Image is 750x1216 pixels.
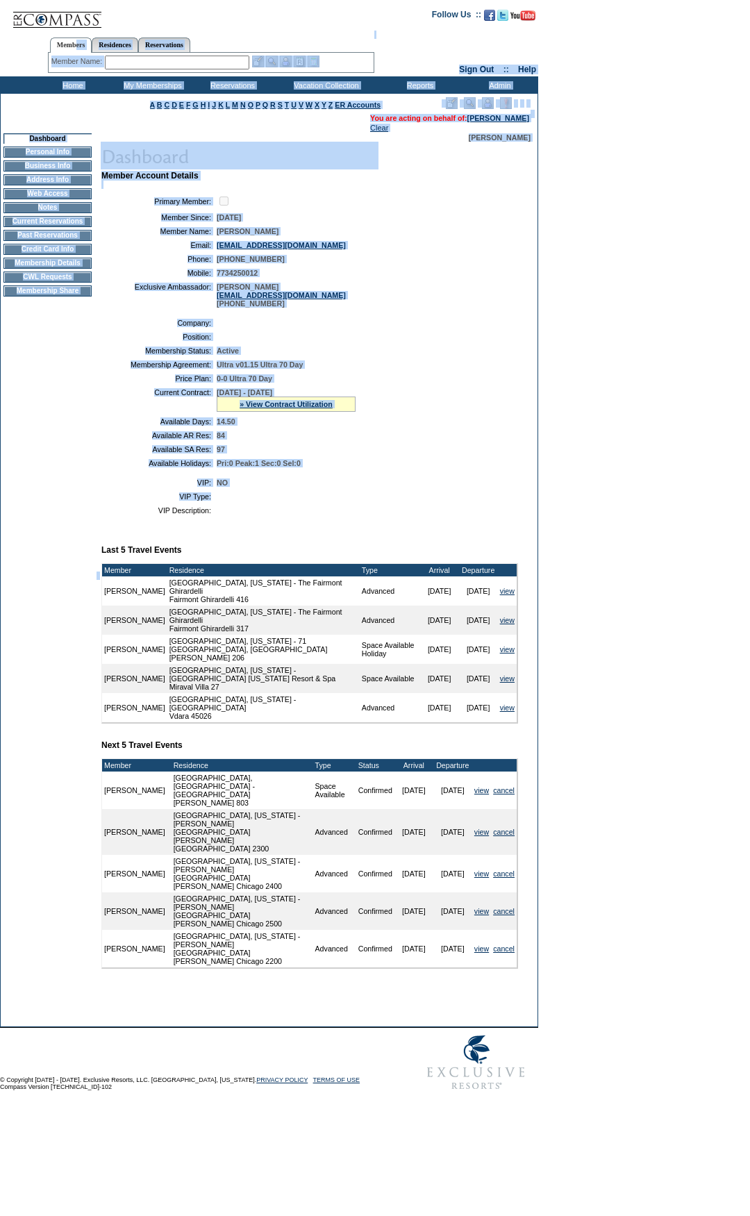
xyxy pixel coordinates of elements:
[252,56,264,67] img: b_edit.gif
[313,892,356,930] td: Advanced
[3,147,92,158] td: Personal Info
[217,227,278,235] span: [PERSON_NAME]
[459,635,498,664] td: [DATE]
[500,97,512,109] img: Log Concern/Member Elevation
[217,388,272,397] span: [DATE] - [DATE]
[107,347,211,355] td: Membership Status:
[497,10,508,21] img: Follow us on Twitter
[500,616,515,624] a: view
[167,635,360,664] td: [GEOGRAPHIC_DATA], [US_STATE] - 71 [GEOGRAPHIC_DATA], [GEOGRAPHIC_DATA] [PERSON_NAME] 206
[3,258,92,269] td: Membership Details
[3,230,92,241] td: Past Reservations
[172,855,313,892] td: [GEOGRAPHIC_DATA], [US_STATE] - [PERSON_NAME][GEOGRAPHIC_DATA] [PERSON_NAME] Chicago 2400
[459,564,498,576] td: Departure
[201,101,206,109] a: H
[217,417,235,426] span: 14.50
[102,693,167,722] td: [PERSON_NAME]
[280,56,292,67] img: Impersonate
[191,76,271,94] td: Reservations
[299,101,303,109] a: V
[248,101,253,109] a: O
[107,445,211,453] td: Available SA Res:
[458,76,538,94] td: Admin
[51,56,105,67] div: Member Name:
[217,241,346,249] a: [EMAIL_ADDRESS][DOMAIN_NAME]
[102,606,167,635] td: [PERSON_NAME]
[107,269,211,277] td: Mobile:
[102,664,167,693] td: [PERSON_NAME]
[111,76,191,94] td: My Memberships
[313,772,356,809] td: Space Available
[3,202,92,213] td: Notes
[493,828,515,836] a: cancel
[101,171,199,181] b: Member Account Details
[3,216,92,227] td: Current Reservations
[394,809,433,855] td: [DATE]
[3,160,92,172] td: Business Info
[107,227,211,235] td: Member Name:
[107,478,211,487] td: VIP:
[433,772,472,809] td: [DATE]
[102,855,167,892] td: [PERSON_NAME]
[3,285,92,297] td: Membership Share
[469,133,531,142] span: [PERSON_NAME]
[493,869,515,878] a: cancel
[394,772,433,809] td: [DATE]
[420,606,459,635] td: [DATE]
[150,101,155,109] a: A
[360,576,420,606] td: Advanced
[107,374,211,383] td: Price Plan:
[474,907,489,915] a: view
[217,374,272,383] span: 0-0 Ultra 70 Day
[212,101,216,109] a: J
[172,772,313,809] td: [GEOGRAPHIC_DATA], [GEOGRAPHIC_DATA] - [GEOGRAPHIC_DATA] [PERSON_NAME] 803
[497,14,508,22] a: Follow us on Twitter
[217,431,225,440] span: 84
[313,1076,360,1083] a: TERMS OF USE
[217,269,258,277] span: 7734250012
[256,1076,308,1083] a: PRIVACY POLICY
[179,101,184,109] a: E
[394,759,433,772] td: Arrival
[433,759,472,772] td: Departure
[101,142,378,169] img: pgTtlDashboard.gif
[107,417,211,426] td: Available Days:
[370,114,529,122] span: You are acting on behalf of:
[356,809,394,855] td: Confirmed
[186,101,191,109] a: F
[172,892,313,930] td: [GEOGRAPHIC_DATA], [US_STATE] - [PERSON_NAME][GEOGRAPHIC_DATA] [PERSON_NAME] Chicago 2500
[240,101,246,109] a: N
[270,101,276,109] a: R
[446,97,458,109] img: Edit Mode
[493,907,515,915] a: cancel
[102,772,167,809] td: [PERSON_NAME]
[328,101,333,109] a: Z
[308,56,319,67] img: b_calculator.gif
[394,930,433,967] td: [DATE]
[474,869,489,878] a: view
[291,101,297,109] a: U
[107,319,211,327] td: Company:
[360,693,420,722] td: Advanced
[172,101,177,109] a: D
[414,1028,538,1097] img: Exclusive Resorts
[107,255,211,263] td: Phone:
[493,944,515,953] a: cancel
[208,101,210,109] a: I
[50,38,92,53] a: Members
[3,188,92,199] td: Web Access
[474,944,489,953] a: view
[101,740,183,750] b: Next 5 Travel Events
[107,213,211,222] td: Member Since:
[467,114,529,122] a: [PERSON_NAME]
[432,8,481,25] td: Follow Us ::
[192,101,198,109] a: G
[167,564,360,576] td: Residence
[518,65,536,74] a: Help
[360,635,420,664] td: Space Available Holiday
[356,930,394,967] td: Confirmed
[500,674,515,683] a: view
[500,703,515,712] a: view
[101,545,181,555] b: Last 5 Travel Events
[360,606,420,635] td: Advanced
